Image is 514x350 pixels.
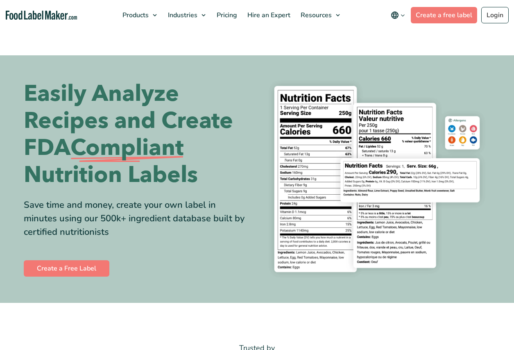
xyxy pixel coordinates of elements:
[24,260,109,277] a: Create a Free Label
[120,11,149,20] span: Products
[245,11,291,20] span: Hire an Expert
[411,7,477,23] a: Create a free label
[214,11,238,20] span: Pricing
[481,7,509,23] a: Login
[70,134,183,161] span: Compliant
[298,11,333,20] span: Resources
[165,11,198,20] span: Industries
[24,198,251,239] div: Save time and money, create your own label in minutes using our 500k+ ingredient database built b...
[24,80,251,189] h1: Easily Analyze Recipes and Create FDA Nutrition Labels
